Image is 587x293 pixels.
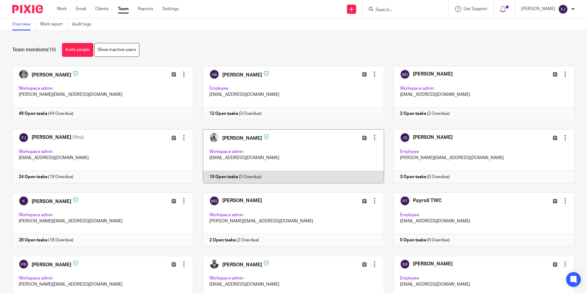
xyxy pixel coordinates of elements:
a: Overview [12,18,35,30]
a: Settings [162,6,179,12]
span: (16) [47,47,56,52]
a: Reports [138,6,153,12]
img: svg%3E [558,4,568,14]
a: Show inactive users [94,43,139,57]
span: Get Support [464,7,487,11]
a: Work [57,6,67,12]
a: Invite people [62,43,93,57]
a: Work report [40,18,68,30]
a: Clients [95,6,109,12]
a: Team [118,6,129,12]
input: Search [375,7,430,13]
h1: Team members [12,47,56,53]
a: Email [76,6,86,12]
img: Pixie [12,5,43,13]
p: [PERSON_NAME] [521,6,555,12]
a: Audit logs [72,18,96,30]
